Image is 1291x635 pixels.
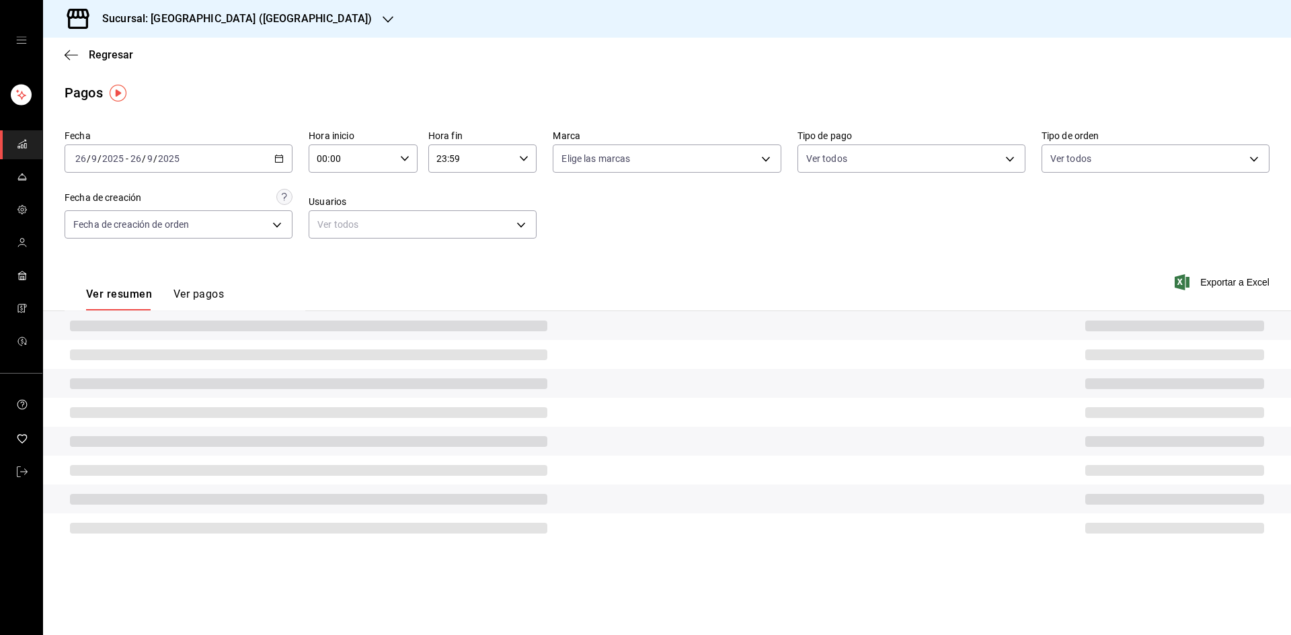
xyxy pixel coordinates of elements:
[73,219,189,230] font: Fecha de creación de orden
[91,153,97,164] input: --
[130,153,142,164] input: --
[806,153,847,164] font: Ver todos
[1200,277,1269,288] font: Exportar a Excel
[553,130,580,141] font: Marca
[1177,274,1269,290] button: Exportar a Excel
[89,48,133,61] font: Regresar
[65,192,141,203] font: Fecha de creación
[1042,130,1099,141] font: Tipo de orden
[173,288,224,300] font: Ver pagos
[309,130,354,141] font: Hora inicio
[1050,153,1091,164] font: Ver todos
[797,130,853,141] font: Tipo de pago
[317,219,358,230] font: Ver todos
[153,153,157,164] span: /
[65,130,91,141] font: Fecha
[142,153,146,164] span: /
[16,35,27,46] button: cajón abierto
[97,153,102,164] span: /
[157,153,180,164] input: ----
[65,48,133,61] button: Regresar
[561,153,630,164] font: Elige las marcas
[75,153,87,164] input: --
[87,153,91,164] span: /
[428,130,463,141] font: Hora fin
[86,288,152,300] font: Ver resumen
[126,153,128,164] span: -
[309,196,346,207] font: Usuarios
[86,287,224,310] div: pestañas de navegación
[65,85,103,101] font: Pagos
[147,153,153,164] input: --
[102,12,372,25] font: Sucursal: [GEOGRAPHIC_DATA] ([GEOGRAPHIC_DATA])
[102,153,124,164] input: ----
[110,85,126,101] img: Marcador de información sobre herramientas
